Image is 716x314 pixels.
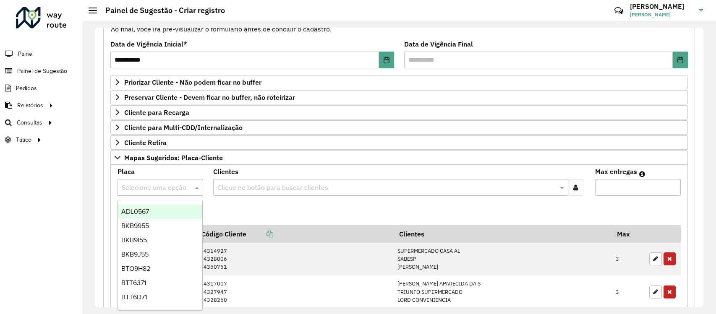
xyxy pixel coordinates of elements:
[121,265,150,272] span: BTO9H82
[17,101,43,110] span: Relatórios
[246,230,273,238] a: Copiar
[17,67,67,75] span: Painel de Sugestão
[196,243,393,275] td: 54314927 54328006 54350751
[379,52,394,68] button: Choose Date
[611,243,645,275] td: 3
[118,200,203,310] ng-dropdown-panel: Options list
[121,236,147,244] span: BKB9I55
[404,39,473,49] label: Data de Vigência Final
[121,279,146,286] span: BTT6371
[124,124,243,131] span: Cliente para Multi-CDD/Internalização
[121,222,149,229] span: BKB9955
[611,275,645,309] td: 3
[110,120,688,135] a: Cliente para Multi-CDD/Internalização
[110,135,688,150] a: Cliente Retira
[16,84,37,93] span: Pedidos
[121,208,149,215] span: ADL0567
[213,166,238,176] label: Clientes
[118,166,135,176] label: Placa
[124,94,295,101] span: Preservar Cliente - Devem ficar no buffer, não roteirizar
[121,251,149,258] span: BKB9J55
[16,135,31,144] span: Tático
[393,275,611,309] td: [PERSON_NAME] APARECIDA DA S TRIUNFO SUPERMERCADO LORD CONVENIENCIA
[110,39,187,49] label: Data de Vigência Inicial
[124,139,167,146] span: Cliente Retira
[611,225,645,243] th: Max
[17,118,42,127] span: Consultas
[639,171,645,177] em: Máximo de clientes que serão colocados na mesma rota com os clientes informados
[121,293,147,301] span: BTT6D71
[595,166,637,176] label: Max entregas
[196,275,393,309] td: 54317007 54327947 54328260
[124,154,223,161] span: Mapas Sugeridos: Placa-Cliente
[18,49,34,58] span: Painel
[393,225,611,243] th: Clientes
[110,90,688,104] a: Preservar Cliente - Devem ficar no buffer, não roteirizar
[673,52,688,68] button: Choose Date
[124,79,261,86] span: Priorizar Cliente - Não podem ficar no buffer
[110,105,688,119] a: Cliente para Recarga
[196,225,393,243] th: Código Cliente
[393,243,611,275] td: SUPERMERCADO CASA AL SABESP [PERSON_NAME]
[97,6,225,15] h2: Painel de Sugestão - Criar registro
[630,3,693,10] h3: [PERSON_NAME]
[124,109,189,116] span: Cliente para Recarga
[610,2,628,20] a: Contato Rápido
[110,75,688,89] a: Priorizar Cliente - Não podem ficar no buffer
[630,11,693,18] span: [PERSON_NAME]
[110,151,688,165] a: Mapas Sugeridos: Placa-Cliente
